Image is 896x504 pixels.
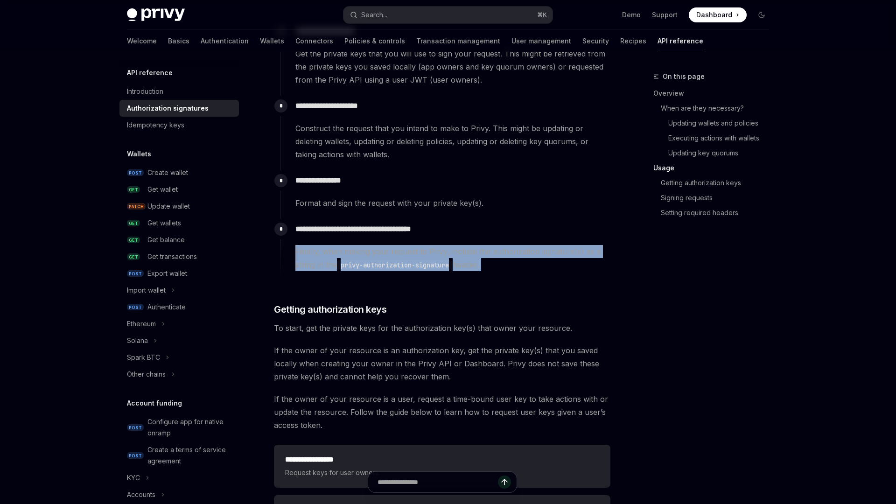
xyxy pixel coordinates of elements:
[416,30,500,52] a: Transaction management
[344,30,405,52] a: Policies & controls
[337,260,453,270] code: privy-authorization-signature
[127,30,157,52] a: Welcome
[119,486,239,503] button: Toggle Accounts section
[147,167,188,178] div: Create wallet
[274,344,610,383] span: If the owner of your resource is an authorization key, get the private key(s) that you saved loca...
[658,30,703,52] a: API reference
[147,444,233,467] div: Create a terms of service agreement
[127,203,146,210] span: PATCH
[127,237,140,244] span: GET
[147,201,190,212] div: Update wallet
[696,10,732,20] span: Dashboard
[119,248,239,265] a: GETGet transactions
[127,148,151,160] h5: Wallets
[127,304,144,311] span: POST
[754,7,769,22] button: Toggle dark mode
[663,71,705,82] span: On this page
[119,282,239,299] button: Toggle Import wallet section
[653,101,777,116] a: When are they necessary?
[689,7,747,22] a: Dashboard
[127,352,160,363] div: Spark BTC
[127,186,140,193] span: GET
[653,146,777,161] a: Updating key quorums
[274,392,610,432] span: If the owner of your resource is a user, request a time-bound user key to take actions with or up...
[653,131,777,146] a: Executing actions with wallets
[168,30,189,52] a: Basics
[127,119,184,131] div: Idempotency keys
[147,251,197,262] div: Get transactions
[119,164,239,181] a: POSTCreate wallet
[343,7,553,23] button: Open search
[378,472,498,492] input: Ask a question...
[260,30,284,52] a: Wallets
[147,301,186,313] div: Authenticate
[127,489,155,500] div: Accounts
[620,30,646,52] a: Recipes
[119,181,239,198] a: GETGet wallet
[127,67,173,78] h5: API reference
[295,30,333,52] a: Connectors
[511,30,571,52] a: User management
[274,322,610,335] span: To start, get the private keys for the authorization key(s) that owner your resource.
[653,86,777,101] a: Overview
[119,349,239,366] button: Toggle Spark BTC section
[127,220,140,227] span: GET
[622,10,641,20] a: Demo
[285,467,599,478] span: Request keys for user owners.
[119,413,239,441] a: POSTConfigure app for native onramp
[147,268,187,279] div: Export wallet
[653,161,777,175] a: Usage
[119,100,239,117] a: Authorization signatures
[119,215,239,231] a: GETGet wallets
[119,315,239,332] button: Toggle Ethereum section
[119,83,239,100] a: Introduction
[127,452,144,459] span: POST
[127,472,140,483] div: KYC
[147,416,233,439] div: Configure app for native onramp
[295,245,610,271] span: Finally, when making your request to Privy, include the authorization signature(s) as a string in...
[498,476,511,489] button: Send message
[119,198,239,215] a: PATCHUpdate wallet
[653,190,777,205] a: Signing requests
[127,285,166,296] div: Import wallet
[582,30,609,52] a: Security
[147,234,185,245] div: Get balance
[127,369,166,380] div: Other chains
[127,335,148,346] div: Solana
[652,10,678,20] a: Support
[119,366,239,383] button: Toggle Other chains section
[127,169,144,176] span: POST
[127,103,209,114] div: Authorization signatures
[274,303,386,316] span: Getting authorization keys
[127,424,144,431] span: POST
[361,9,387,21] div: Search...
[127,318,156,329] div: Ethereum
[653,175,777,190] a: Getting authorization keys
[537,11,547,19] span: ⌘ K
[295,196,610,210] div: Format and sign the request with your private key(s).
[295,47,610,86] span: Get the private keys that you will use to sign your request. This might be retrieved from the pri...
[127,398,182,409] h5: Account funding
[119,117,239,133] a: Idempotency keys
[119,441,239,469] a: POSTCreate a terms of service agreement
[127,253,140,260] span: GET
[127,8,185,21] img: dark logo
[147,184,178,195] div: Get wallet
[295,122,610,161] span: Construct the request that you intend to make to Privy. This might be updating or deleting wallet...
[147,217,181,229] div: Get wallets
[119,231,239,248] a: GETGet balance
[119,265,239,282] a: POSTExport wallet
[201,30,249,52] a: Authentication
[127,270,144,277] span: POST
[653,205,777,220] a: Setting required headers
[119,299,239,315] a: POSTAuthenticate
[119,469,239,486] button: Toggle KYC section
[653,116,777,131] a: Updating wallets and policies
[119,332,239,349] button: Toggle Solana section
[127,86,163,97] div: Introduction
